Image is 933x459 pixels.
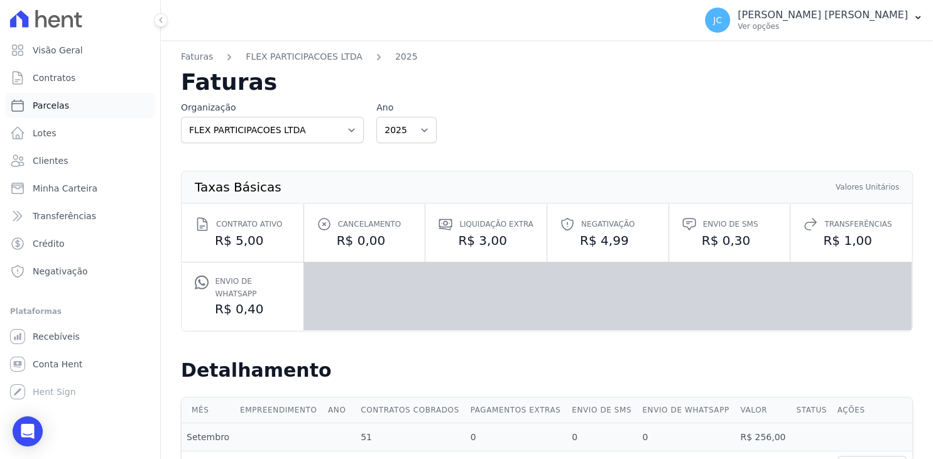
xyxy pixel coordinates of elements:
td: R$ 256,00 [735,423,791,451]
th: Envio de SMS [567,397,637,423]
th: Ano [323,397,356,423]
nav: Breadcrumb [181,50,913,71]
div: Plataformas [10,304,150,319]
a: Conta Hent [5,352,155,377]
span: JC [713,16,722,24]
td: 0 [567,423,637,451]
a: Negativação [5,259,155,284]
a: Parcelas [5,93,155,118]
th: Valor [735,397,791,423]
span: Liquidação extra [459,218,533,230]
span: Cancelamento [338,218,401,230]
td: 0 [637,423,735,451]
a: Clientes [5,148,155,173]
th: Status [791,397,832,423]
p: Ver opções [738,21,908,31]
span: Minha Carteira [33,182,97,195]
dd: R$ 0,00 [317,232,413,249]
span: Negativação [33,265,88,278]
td: 51 [356,423,465,451]
th: Empreendimento [235,397,323,423]
label: Organização [181,101,364,114]
span: Transferências [824,218,892,230]
span: Negativação [581,218,635,230]
a: Faturas [181,50,213,63]
button: JC [PERSON_NAME] [PERSON_NAME] Ver opções [695,3,933,38]
a: 2025 [395,50,418,63]
span: Lotes [33,127,57,139]
h2: Faturas [181,71,913,94]
a: Lotes [5,121,155,146]
th: Ações [832,397,912,423]
dd: R$ 3,00 [438,232,534,249]
span: Envio de Whatsapp [215,275,290,300]
span: Envio de SMS [703,218,758,230]
span: Crédito [33,237,65,250]
span: Conta Hent [33,358,82,370]
a: Visão Geral [5,38,155,63]
label: Ano [376,101,437,114]
th: Envio de Whatsapp [637,397,735,423]
a: Recebíveis [5,324,155,349]
dd: R$ 4,99 [560,232,656,249]
span: Recebíveis [33,330,80,343]
a: FLEX PARTICIPACOES LTDA [246,50,363,63]
span: Parcelas [33,99,69,112]
div: Open Intercom Messenger [13,416,43,446]
span: Clientes [33,154,68,167]
dd: R$ 0,40 [195,300,291,318]
span: Contrato ativo [216,218,282,230]
a: Transferências [5,203,155,229]
a: Contratos [5,65,155,90]
th: Mês [182,397,235,423]
dd: R$ 0,30 [682,232,778,249]
a: Crédito [5,231,155,256]
a: Minha Carteira [5,176,155,201]
td: 0 [466,423,567,451]
th: Pagamentos extras [466,397,567,423]
th: Taxas Básicas [194,181,282,193]
th: Valores Unitários [835,181,900,193]
p: [PERSON_NAME] [PERSON_NAME] [738,9,908,21]
dd: R$ 5,00 [195,232,291,249]
span: Transferências [33,210,96,222]
span: Visão Geral [33,44,83,57]
span: Contratos [33,72,75,84]
h2: Detalhamento [181,359,913,382]
th: Contratos cobrados [356,397,465,423]
dd: R$ 1,00 [803,232,899,249]
td: Setembro [182,423,235,451]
